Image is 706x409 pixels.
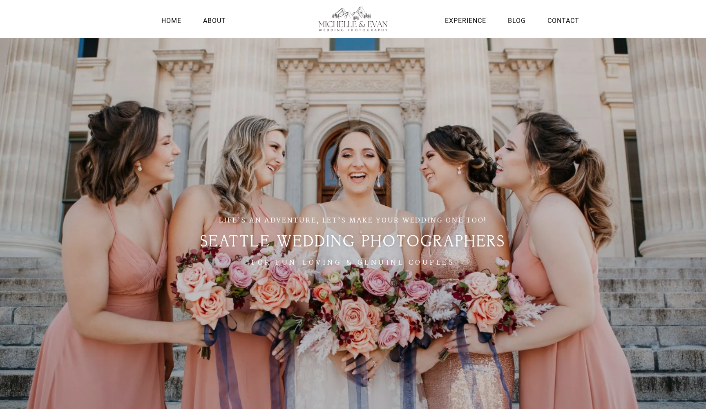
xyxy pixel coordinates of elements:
a: Contact [545,15,581,26]
a: About [201,15,228,26]
a: Experience [443,15,488,26]
a: Home [159,15,183,26]
a: Blog [506,15,528,26]
span: FOR FUN-LOVING & GENUINE COUPLES [251,257,455,268]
